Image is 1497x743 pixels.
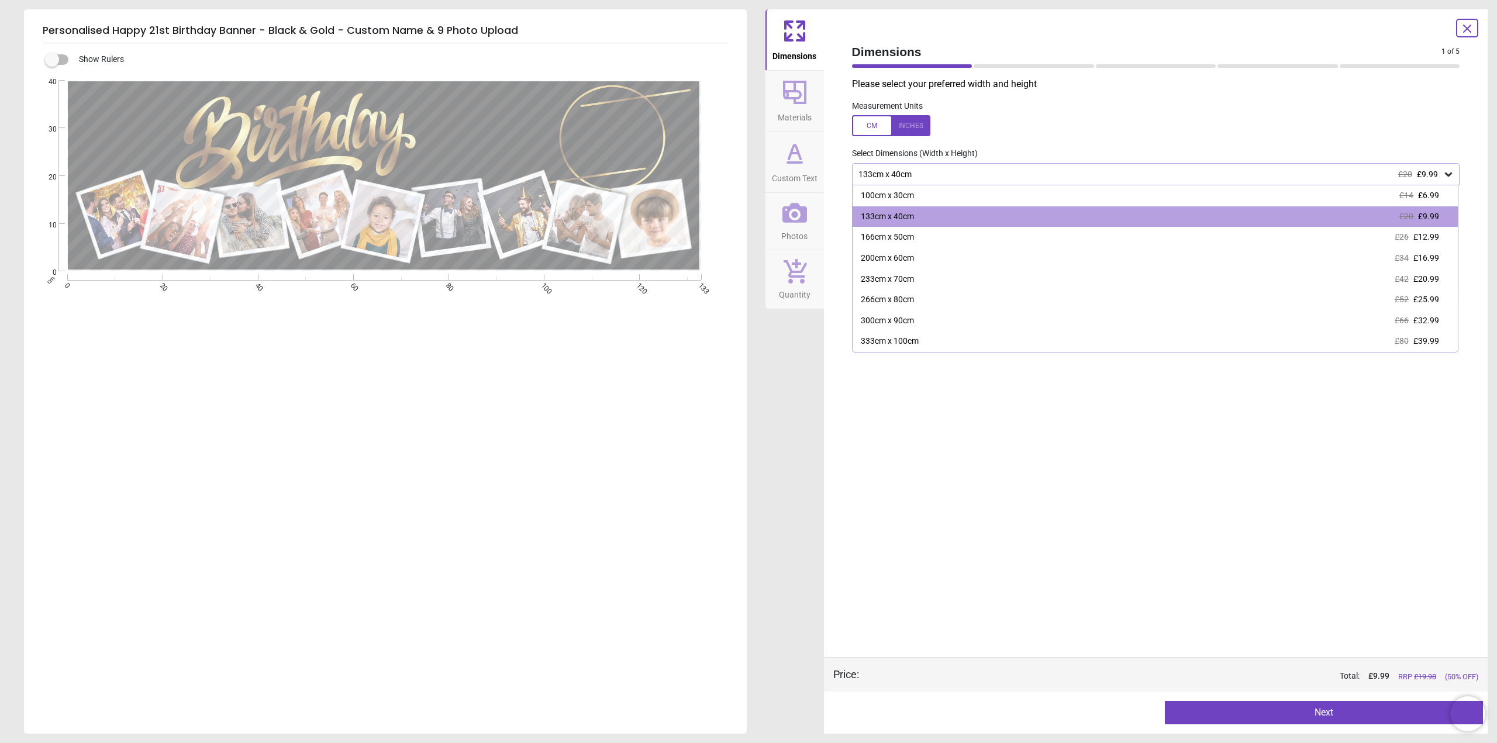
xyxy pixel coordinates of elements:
span: RRP [1398,672,1436,682]
span: £66 [1395,316,1409,325]
div: Total: [877,671,1479,682]
h5: Personalised Happy 21st Birthday Banner - Black & Gold - Custom Name & 9 Photo Upload [43,19,728,43]
span: £12.99 [1413,232,1439,241]
span: £39.99 [1413,336,1439,345]
div: 133cm x 40cm [861,211,914,223]
span: Custom Text [772,167,818,185]
button: Dimensions [765,9,824,70]
span: 40 [35,77,57,87]
span: £26 [1395,232,1409,241]
span: 9.99 [1373,671,1389,680]
span: Photos [781,225,808,243]
span: £52 [1395,295,1409,304]
button: Custom Text [765,132,824,192]
div: 333cm x 100cm [861,336,919,347]
span: £34 [1395,253,1409,262]
span: £ [1368,671,1389,682]
span: £20.99 [1413,274,1439,284]
iframe: Brevo live chat [1450,696,1485,731]
div: 133cm x 40cm [857,170,1443,179]
div: 166cm x 50cm [861,231,914,243]
span: £32.99 [1413,316,1439,325]
span: £6.99 [1418,191,1439,200]
div: 266cm x 80cm [861,294,914,306]
span: Quantity [779,284,810,301]
div: 300cm x 90cm [861,315,914,327]
span: £9.99 [1417,170,1438,179]
span: £14 [1399,191,1413,200]
div: 100cm x 30cm [861,190,914,202]
span: £20 [1399,212,1413,221]
label: Select Dimensions (Width x Height) [843,148,978,160]
div: 200cm x 60cm [861,253,914,264]
span: £42 [1395,274,1409,284]
span: Dimensions [772,45,816,63]
label: Measurement Units [852,101,923,112]
span: £25.99 [1413,295,1439,304]
span: £80 [1395,336,1409,345]
span: £9.99 [1418,212,1439,221]
span: Materials [778,106,812,124]
p: Please select your preferred width and height [852,78,1470,91]
button: Photos [765,193,824,250]
span: £20 [1398,170,1412,179]
span: 1 of 5 [1441,47,1460,57]
button: Next [1165,701,1483,724]
div: 233cm x 70cm [861,274,914,285]
span: (50% OFF) [1445,672,1478,682]
span: £ 19.98 [1414,672,1436,681]
span: £16.99 [1413,253,1439,262]
button: Materials [765,71,824,132]
span: Dimensions [852,43,1442,60]
div: Price : [833,667,859,682]
button: Quantity [765,250,824,309]
div: Show Rulers [52,53,747,67]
